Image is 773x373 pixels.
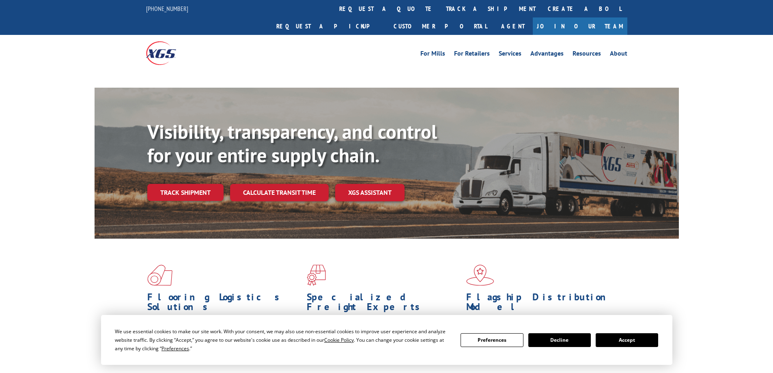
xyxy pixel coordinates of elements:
[147,184,224,201] a: Track shipment
[147,119,437,168] b: Visibility, transparency, and control for your entire supply chain.
[454,50,490,59] a: For Retailers
[466,265,494,286] img: xgs-icon-flagship-distribution-model-red
[533,17,627,35] a: Join Our Team
[530,50,564,59] a: Advantages
[147,265,172,286] img: xgs-icon-total-supply-chain-intelligence-red
[420,50,445,59] a: For Mills
[596,333,658,347] button: Accept
[324,336,354,343] span: Cookie Policy
[115,327,451,353] div: We use essential cookies to make our site work. With your consent, we may also use non-essential ...
[493,17,533,35] a: Agent
[230,184,329,201] a: Calculate transit time
[146,4,188,13] a: [PHONE_NUMBER]
[461,333,523,347] button: Preferences
[101,315,672,365] div: Cookie Consent Prompt
[466,292,620,316] h1: Flagship Distribution Model
[388,17,493,35] a: Customer Portal
[499,50,521,59] a: Services
[307,265,326,286] img: xgs-icon-focused-on-flooring-red
[528,333,591,347] button: Decline
[270,17,388,35] a: Request a pickup
[573,50,601,59] a: Resources
[161,345,189,352] span: Preferences
[147,292,301,316] h1: Flooring Logistics Solutions
[307,292,460,316] h1: Specialized Freight Experts
[610,50,627,59] a: About
[335,184,405,201] a: XGS ASSISTANT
